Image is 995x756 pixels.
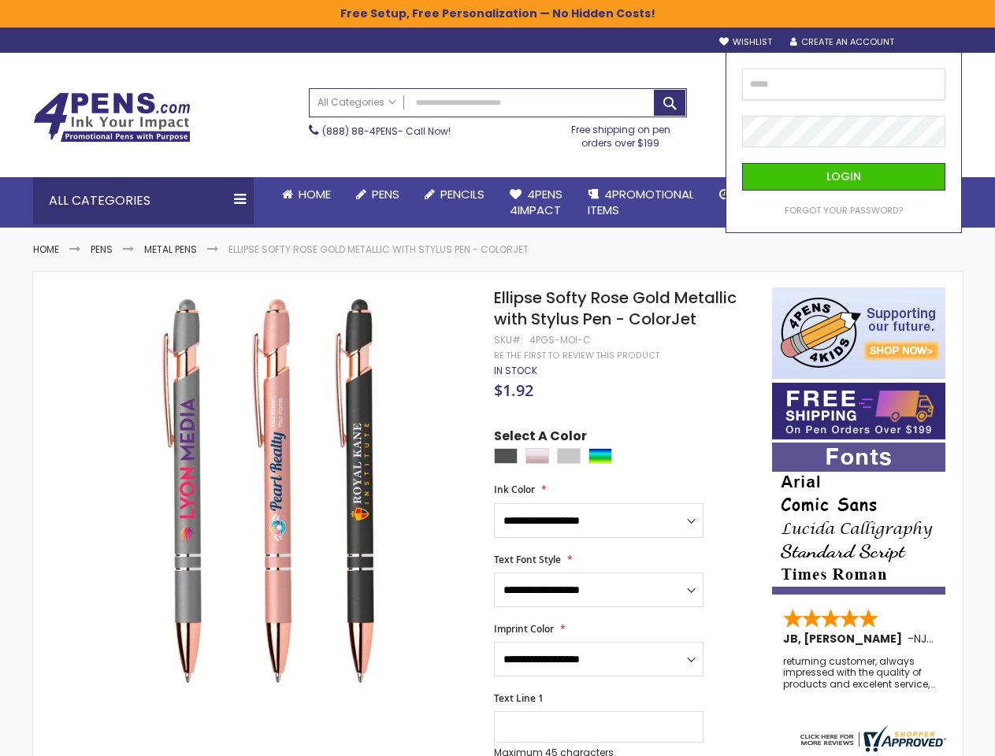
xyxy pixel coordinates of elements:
[322,124,398,138] a: (888) 88-4PENS
[33,92,191,143] img: 4Pens Custom Pens and Promotional Products
[826,169,861,184] span: Login
[772,383,945,439] img: Free shipping on orders over $199
[510,186,562,218] span: 4Pens 4impact
[33,177,254,224] div: All Categories
[910,37,962,49] div: Sign In
[557,448,581,464] div: Silver
[494,380,533,401] span: $1.92
[719,36,772,48] a: Wishlist
[772,443,945,595] img: font-personalization-examples
[494,287,737,330] span: Ellipse Softy Rose Gold Metallic with Stylus Pen - ColorJet
[440,186,485,202] span: Pencils
[742,163,945,191] button: Login
[144,243,197,256] a: Metal Pens
[91,243,113,256] a: Pens
[555,117,687,149] div: Free shipping on pen orders over $199
[588,186,694,218] span: 4PROMOTIONAL ITEMS
[228,243,529,256] li: Ellipse Softy Rose Gold Metallic with Stylus Pen - ColorJet
[412,177,497,212] a: Pencils
[494,364,537,377] span: In stock
[494,483,535,496] span: Ink Color
[310,89,404,115] a: All Categories
[785,204,903,217] span: Forgot Your Password?
[317,96,396,109] span: All Categories
[494,622,554,636] span: Imprint Color
[372,186,399,202] span: Pens
[33,243,59,256] a: Home
[322,124,451,138] span: - Call Now!
[772,287,945,379] img: 4pens 4 kids
[497,177,575,228] a: 4Pens4impact
[785,205,903,217] a: Forgot Your Password?
[790,36,894,48] a: Create an Account
[796,725,946,752] img: 4pens.com widget logo
[796,742,946,755] a: 4pens.com certificate URL
[494,553,561,566] span: Text Font Style
[575,177,707,228] a: 4PROMOTIONALITEMS
[783,656,936,690] div: returning customer, always impressed with the quality of products and excelent service, will retu...
[494,691,544,705] span: Text Line 1
[914,631,934,647] span: NJ
[529,334,591,346] div: 4PGS-MOI-C
[65,286,473,695] img: Ellipse Softy Rose Gold Metallic with Stylus Pen - ColorJet
[783,631,908,647] span: JB, [PERSON_NAME]
[343,177,412,212] a: Pens
[588,448,612,464] div: Assorted
[494,333,523,346] strong: SKU
[494,448,518,464] div: Gunmetal
[707,177,778,212] a: Rush
[494,365,537,377] div: Availability
[525,448,549,464] div: Rose Gold
[269,177,343,212] a: Home
[865,713,995,756] iframe: Google Customer Reviews
[494,350,659,361] a: Be the first to review this product
[299,186,331,202] span: Home
[494,428,587,449] span: Select A Color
